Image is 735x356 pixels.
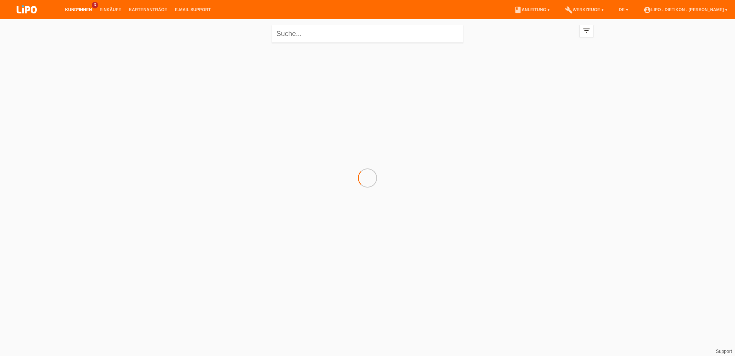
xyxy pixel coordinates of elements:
[125,7,171,12] a: Kartenanträge
[514,6,522,14] i: book
[565,6,573,14] i: build
[171,7,215,12] a: E-Mail Support
[561,7,608,12] a: buildWerkzeuge ▾
[640,7,731,12] a: account_circleLIPO - Dietikon - [PERSON_NAME] ▾
[96,7,125,12] a: Einkäufe
[615,7,632,12] a: DE ▾
[644,6,651,14] i: account_circle
[582,26,591,35] i: filter_list
[272,25,463,43] input: Suche...
[92,2,98,8] span: 3
[61,7,96,12] a: Kund*innen
[716,349,732,354] a: Support
[510,7,554,12] a: bookAnleitung ▾
[8,16,46,21] a: LIPO pay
